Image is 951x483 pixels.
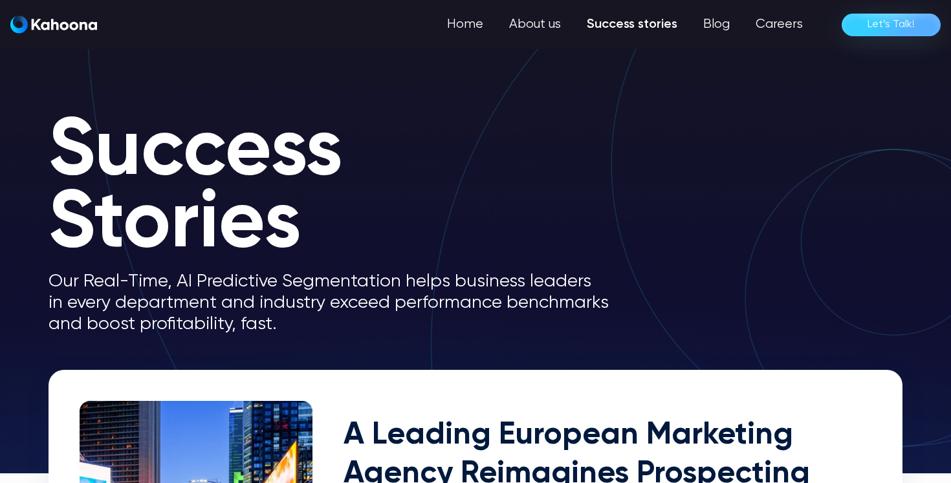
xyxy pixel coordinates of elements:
a: Success stories [574,12,690,38]
a: Let’s Talk! [842,14,941,36]
a: About us [496,12,574,38]
h1: Success Stories [49,116,631,261]
div: Let’s Talk! [868,14,915,35]
a: Blog [690,12,743,38]
a: Home [434,12,496,38]
a: Careers [743,12,816,38]
a: home [10,16,97,34]
img: Kahoona logo white [10,16,97,34]
p: Our Real-Time, AI Predictive Segmentation helps business leaders in every department and industry... [49,271,631,335]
